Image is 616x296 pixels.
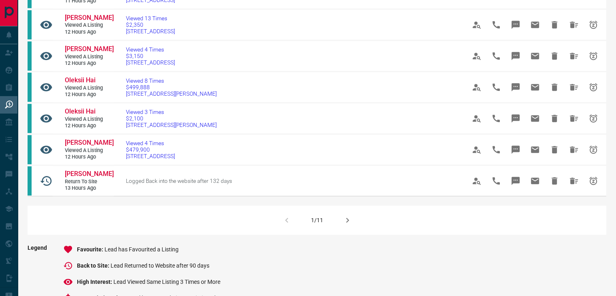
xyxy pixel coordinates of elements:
[65,122,113,129] span: 12 hours ago
[564,77,584,97] span: Hide All from Oleksii Hai
[65,139,114,146] span: [PERSON_NAME]
[65,154,113,161] span: 12 hours ago
[311,217,323,223] div: 1/11
[506,140,525,159] span: Message
[584,109,603,128] span: Snooze
[525,109,545,128] span: Email
[564,140,584,159] span: Hide All from Jasmine Vergara
[126,15,175,34] a: Viewed 13 Times$2,350[STREET_ADDRESS]
[65,91,113,98] span: 12 hours ago
[545,140,564,159] span: Hide
[126,122,217,128] span: [STREET_ADDRESS][PERSON_NAME]
[467,109,486,128] span: View Profile
[65,29,113,36] span: 12 hours ago
[126,15,175,21] span: Viewed 13 Times
[584,140,603,159] span: Snooze
[65,85,113,92] span: Viewed a Listing
[525,140,545,159] span: Email
[65,147,113,154] span: Viewed a Listing
[65,22,113,29] span: Viewed a Listing
[65,54,113,60] span: Viewed a Listing
[486,140,506,159] span: Call
[486,46,506,66] span: Call
[65,107,113,116] a: Oleksii Hai
[126,109,217,115] span: Viewed 3 Times
[467,171,486,191] span: View Profile
[126,115,217,122] span: $2,100
[506,171,525,191] span: Message
[65,45,114,53] span: [PERSON_NAME]
[28,104,32,133] div: condos.ca
[486,109,506,128] span: Call
[126,59,175,66] span: [STREET_ADDRESS]
[467,77,486,97] span: View Profile
[126,109,217,128] a: Viewed 3 Times$2,100[STREET_ADDRESS][PERSON_NAME]
[65,185,113,192] span: 13 hours ago
[126,28,175,34] span: [STREET_ADDRESS]
[126,21,175,28] span: $2,350
[104,246,179,253] span: Lead has Favourited a Listing
[77,246,104,253] span: Favourite
[525,171,545,191] span: Email
[584,77,603,97] span: Snooze
[564,171,584,191] span: Hide All from Arnav Ghosh
[28,135,32,164] div: condos.ca
[28,73,32,102] div: condos.ca
[545,109,564,128] span: Hide
[65,76,113,85] a: Oleksii Hai
[525,46,545,66] span: Email
[126,84,217,90] span: $499,888
[77,262,111,269] span: Back to Site
[564,46,584,66] span: Hide All from Nik Farkic
[564,15,584,34] span: Hide All from Rama NDAO
[545,46,564,66] span: Hide
[525,15,545,34] span: Email
[65,107,96,115] span: Oleksii Hai
[584,46,603,66] span: Snooze
[126,90,217,97] span: [STREET_ADDRESS][PERSON_NAME]
[65,76,96,84] span: Oleksii Hai
[126,46,175,53] span: Viewed 4 Times
[564,109,584,128] span: Hide All from Oleksii Hai
[467,15,486,34] span: View Profile
[126,77,217,97] a: Viewed 8 Times$499,888[STREET_ADDRESS][PERSON_NAME]
[65,14,113,22] a: [PERSON_NAME]
[126,46,175,66] a: Viewed 4 Times$3,150[STREET_ADDRESS]
[506,109,525,128] span: Message
[126,140,175,146] span: Viewed 4 Times
[126,140,175,159] a: Viewed 4 Times$479,900[STREET_ADDRESS]
[506,15,525,34] span: Message
[467,46,486,66] span: View Profile
[486,15,506,34] span: Call
[28,10,32,39] div: condos.ca
[65,170,114,178] span: [PERSON_NAME]
[65,14,114,21] span: [PERSON_NAME]
[111,262,209,269] span: Lead Returned to Website after 90 days
[545,15,564,34] span: Hide
[467,140,486,159] span: View Profile
[525,77,545,97] span: Email
[506,77,525,97] span: Message
[545,171,564,191] span: Hide
[28,41,32,71] div: condos.ca
[584,171,603,191] span: Snooze
[126,153,175,159] span: [STREET_ADDRESS]
[545,77,564,97] span: Hide
[126,146,175,153] span: $479,900
[65,60,113,67] span: 12 hours ago
[65,45,113,54] a: [PERSON_NAME]
[486,171,506,191] span: Call
[65,139,113,147] a: [PERSON_NAME]
[126,77,217,84] span: Viewed 8 Times
[65,178,113,185] span: Return to Site
[77,279,113,285] span: High Interest
[28,166,32,195] div: condos.ca
[113,279,220,285] span: Lead Viewed Same Listing 3 Times or More
[126,53,175,59] span: $3,150
[126,178,232,184] span: Logged Back into the website after 132 days
[65,170,113,178] a: [PERSON_NAME]
[506,46,525,66] span: Message
[486,77,506,97] span: Call
[65,116,113,123] span: Viewed a Listing
[584,15,603,34] span: Snooze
